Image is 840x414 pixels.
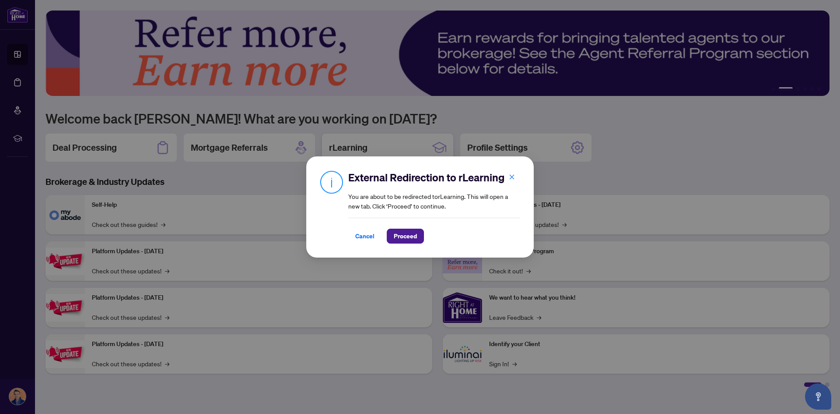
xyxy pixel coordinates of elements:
button: Cancel [348,229,381,244]
h2: External Redirection to rLearning [348,170,520,184]
div: You are about to be redirected to rLearning . This will open a new tab. Click ‘Proceed’ to continue. [348,170,520,244]
span: close [509,174,515,180]
span: Proceed [394,229,417,243]
button: Proceed [387,229,424,244]
button: Open asap [805,383,831,410]
span: Cancel [355,229,374,243]
img: Info Icon [320,170,343,194]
